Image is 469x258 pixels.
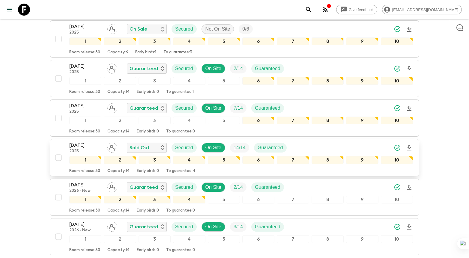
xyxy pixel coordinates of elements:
[104,196,136,203] div: 2
[50,139,419,176] button: [DATE]2025Assign pack leaderSold OutSecuredOn SiteTrip FillGuaranteed12345678910Room release:30Ca...
[69,235,101,243] div: 1
[208,37,240,45] div: 5
[208,117,240,124] div: 5
[389,7,462,12] span: [EMAIL_ADDRESS][DOMAIN_NAME]
[107,144,117,149] span: Assign pack leader
[172,103,197,113] div: Secured
[255,65,280,72] p: Guaranteed
[172,143,197,153] div: Secured
[202,64,225,73] div: On Site
[202,143,225,153] div: On Site
[69,50,100,55] p: Room release: 30
[135,50,156,55] p: Early birds: 1
[139,117,171,124] div: 3
[381,117,413,124] div: 10
[69,169,100,173] p: Room release: 30
[107,26,117,31] span: Assign pack leader
[406,144,413,152] svg: Download Onboarding
[312,77,344,85] div: 8
[345,7,377,12] span: Give feedback
[107,129,130,134] p: Capacity: 14
[130,65,158,72] p: Guaranteed
[277,37,309,45] div: 7
[242,25,249,33] p: 0 / 6
[166,169,195,173] p: To guarantee: 4
[137,248,159,253] p: Early birds: 0
[130,144,150,151] p: Sold Out
[242,156,274,164] div: 6
[312,156,344,164] div: 8
[255,223,280,230] p: Guaranteed
[406,105,413,112] svg: Download Onboarding
[242,235,274,243] div: 6
[69,248,100,253] p: Room release: 30
[381,156,413,164] div: 10
[69,117,101,124] div: 1
[239,24,252,34] div: Trip Fill
[107,169,130,173] p: Capacity: 14
[137,208,159,213] p: Early birds: 0
[230,182,246,192] div: Trip Fill
[69,109,102,114] p: 2025
[336,5,377,14] a: Give feedback
[4,4,16,16] button: menu
[230,64,246,73] div: Trip Fill
[104,235,136,243] div: 2
[312,37,344,45] div: 8
[107,105,117,110] span: Assign pack leader
[104,117,136,124] div: 2
[69,196,101,203] div: 1
[381,196,413,203] div: 10
[175,223,193,230] p: Secured
[69,149,102,154] p: 2025
[139,196,171,203] div: 3
[208,77,240,85] div: 5
[69,142,102,149] p: [DATE]
[130,223,158,230] p: Guaranteed
[69,63,102,70] p: [DATE]
[205,65,221,72] p: On Site
[394,223,401,230] svg: Synced Successfully
[107,248,130,253] p: Capacity: 14
[234,223,243,230] p: 3 / 14
[312,117,344,124] div: 8
[346,77,378,85] div: 9
[230,143,249,153] div: Trip Fill
[130,184,158,191] p: Guaranteed
[69,208,100,213] p: Room release: 30
[139,235,171,243] div: 3
[394,144,401,151] svg: Synced Successfully
[163,50,192,55] p: To guarantee: 3
[166,90,194,94] p: To guarantee: 1
[255,184,280,191] p: Guaranteed
[394,65,401,72] svg: Synced Successfully
[107,224,117,228] span: Assign pack leader
[173,77,205,85] div: 4
[69,156,101,164] div: 1
[202,103,225,113] div: On Site
[166,208,195,213] p: To guarantee: 0
[303,4,315,16] button: search adventures
[208,196,240,203] div: 5
[50,60,419,97] button: [DATE]2025Assign pack leaderGuaranteedSecuredOn SiteTrip FillGuaranteed12345678910Room release:30...
[173,37,205,45] div: 4
[69,23,102,30] p: [DATE]
[69,70,102,75] p: 2025
[173,117,205,124] div: 4
[172,182,197,192] div: Secured
[277,156,309,164] div: 7
[277,117,309,124] div: 7
[137,169,159,173] p: Early birds: 0
[346,156,378,164] div: 9
[173,156,205,164] div: 4
[230,222,246,232] div: Trip Fill
[277,196,309,203] div: 7
[137,129,159,134] p: Early birds: 0
[205,25,230,33] p: Not On Site
[202,24,234,34] div: Not On Site
[394,25,401,33] svg: Synced Successfully
[242,196,274,203] div: 6
[175,65,193,72] p: Secured
[172,64,197,73] div: Secured
[346,196,378,203] div: 9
